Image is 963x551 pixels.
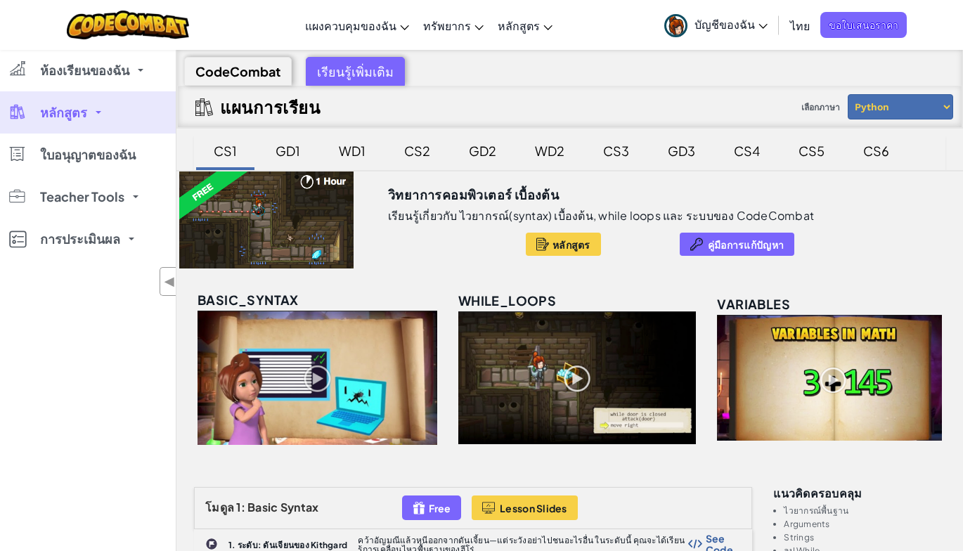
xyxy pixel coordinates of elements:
div: GD1 [261,134,314,167]
p: เรียนรู้เกี่ยวกับ ไวยากรณ์(syntax) เบื้องต้น, while loops และ ระบบของ CodeCombat [388,209,814,223]
img: IconCurriculumGuide.svg [195,98,213,116]
span: while_loops [458,292,556,309]
div: CS1 [200,134,251,167]
div: GD3 [654,134,709,167]
span: แผงควบคุมของฉัน [305,18,396,33]
img: variables_unlocked.png [717,315,942,441]
img: avatar [664,14,687,37]
a: หลักสูตร [491,6,560,44]
img: IconChallengeLevel.svg [205,538,218,550]
img: Show Code Logo [688,539,702,549]
span: 1: [236,500,245,514]
a: ขอใบเสนอราคา [820,12,907,38]
span: ใบอนุญาตของฉัน [40,148,136,161]
span: เลือกภาษา [796,97,846,118]
span: ไทย [790,18,810,33]
img: while_loops_unlocked.png [458,311,697,445]
div: เรียนรู้เพิ่มเติม [306,57,405,86]
li: Strings [784,533,945,542]
h3: แนวคิดครอบคลุม [773,487,945,499]
div: CS2 [390,134,444,167]
div: CS4 [720,134,774,167]
span: variables [717,296,790,312]
span: ◀ [164,271,176,292]
a: แผงควบคุมของฉัน [298,6,416,44]
span: หลักสูตร [40,106,87,119]
div: CodeCombat [184,57,292,86]
a: ทรัพยากร [416,6,491,44]
img: IconFreeLevelv2.svg [413,500,425,516]
button: คู่มือการแก้ปัญหา [680,233,794,256]
div: WD1 [325,134,380,167]
a: บัญชีของฉัน [657,3,775,47]
span: ห้องเรียนของฉัน [40,64,129,77]
h3: วิทยาการคอมพิวเตอร์ เบื้องต้น [388,184,559,205]
span: บัญชีของฉัน [694,17,768,32]
div: GD2 [455,134,510,167]
span: หลักสูตร [498,18,540,33]
img: basic_syntax_unlocked.png [198,311,437,445]
span: basic_syntax [198,292,299,308]
span: โมดูล [205,500,234,514]
a: ไทย [783,6,817,44]
span: Teacher Tools [40,190,124,203]
span: การประเมินผล [40,233,120,245]
img: CodeCombat logo [67,11,190,39]
span: Basic Syntax [247,500,318,514]
div: CS5 [784,134,839,167]
h2: แผนการเรียน [220,97,321,117]
b: 1. ระดับ: ดันเจียนของ Kithgard [228,540,347,550]
div: CS6 [849,134,903,167]
div: CS3 [589,134,643,167]
li: Arguments [784,519,945,529]
li: ไวยากรณ์พื้นฐาน [784,506,945,515]
button: หลักสูตร [526,233,601,256]
span: Free [429,503,451,514]
button: Lesson Slides [472,495,578,520]
span: หลักสูตร [552,239,590,250]
span: Lesson Slides [500,503,567,514]
span: คู่มือการแก้ปัญหา [708,239,784,250]
span: ทรัพยากร [423,18,471,33]
div: WD2 [521,134,579,167]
